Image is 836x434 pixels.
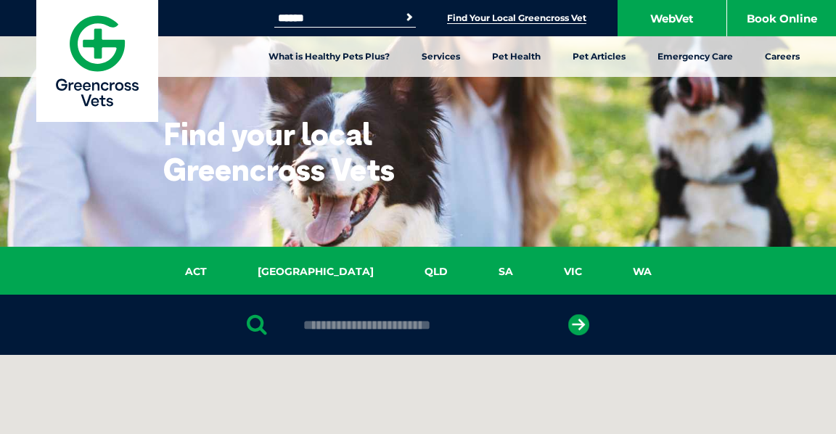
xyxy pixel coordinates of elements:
a: Pet Articles [557,36,642,77]
a: SA [473,263,538,280]
a: ACT [160,263,232,280]
button: Search [402,10,417,25]
a: Find Your Local Greencross Vet [447,12,586,24]
a: WA [607,263,677,280]
a: Pet Health [476,36,557,77]
a: [GEOGRAPHIC_DATA] [232,263,399,280]
a: Careers [749,36,816,77]
a: Services [406,36,476,77]
a: What is Healthy Pets Plus? [253,36,406,77]
a: Emergency Care [642,36,749,77]
a: QLD [399,263,473,280]
a: VIC [538,263,607,280]
h1: Find your local Greencross Vets [163,116,450,187]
